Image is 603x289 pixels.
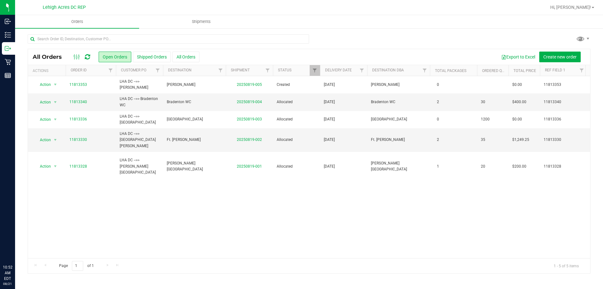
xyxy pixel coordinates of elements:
[544,99,561,105] span: 11813340
[34,80,51,89] span: Action
[52,80,59,89] span: select
[172,52,199,62] button: All Orders
[324,82,335,88] span: [DATE]
[106,65,116,76] a: Filter
[371,82,426,88] span: [PERSON_NAME]
[324,116,335,122] span: [DATE]
[481,137,485,143] span: 35
[434,162,442,171] span: 1
[167,160,222,172] span: [PERSON_NAME][GEOGRAPHIC_DATA]
[120,157,159,175] span: LHA DC -->> [PERSON_NAME][GEOGRAPHIC_DATA]
[550,5,591,10] span: Hi, [PERSON_NAME]!
[481,116,490,122] span: 1200
[371,99,426,105] span: Bradenton WC
[167,116,222,122] span: [GEOGRAPHIC_DATA]
[168,68,192,72] a: Destination
[434,135,442,144] span: 2
[277,137,316,143] span: Allocated
[34,162,51,171] span: Action
[549,261,584,270] span: 1 - 5 of 5 items
[19,238,26,245] iframe: Resource center unread badge
[512,164,526,170] span: $200.00
[544,137,561,143] span: 11813330
[543,54,577,59] span: Create new order
[544,82,561,88] span: 11813353
[121,68,146,72] a: Customer PO
[325,68,352,72] a: Delivery Date
[371,160,426,172] span: [PERSON_NAME][GEOGRAPHIC_DATA]
[120,79,159,91] span: LHA DC -->> [PERSON_NAME]
[277,164,316,170] span: Allocated
[277,82,316,88] span: Created
[133,52,171,62] button: Shipped Orders
[3,281,12,286] p: 08/21
[5,32,11,38] inline-svg: Inventory
[5,18,11,25] inline-svg: Inbound
[54,261,99,271] span: Page of 1
[324,137,335,143] span: [DATE]
[69,116,87,122] a: 11813336
[324,164,335,170] span: [DATE]
[6,239,25,258] iframe: Resource center
[52,98,59,107] span: select
[33,53,68,60] span: All Orders
[434,115,442,124] span: 0
[33,69,63,73] div: Actions
[34,136,51,144] span: Action
[263,65,273,76] a: Filter
[15,15,139,28] a: Orders
[278,68,291,72] a: Status
[5,45,11,52] inline-svg: Outbound
[237,117,262,121] a: 20250819-003
[3,264,12,281] p: 10:52 AM EDT
[434,80,442,89] span: 0
[539,52,581,62] button: Create new order
[167,137,222,143] span: Ft. [PERSON_NAME]
[277,99,316,105] span: Allocated
[513,69,536,73] a: Total Price
[71,68,87,72] a: Order ID
[69,164,87,170] a: 11813328
[497,52,539,62] button: Export to Excel
[231,68,250,72] a: Shipment
[34,98,51,107] span: Action
[139,15,263,28] a: Shipments
[72,261,83,271] input: 1
[237,137,262,142] a: 20250819-002
[183,19,219,25] span: Shipments
[420,65,430,76] a: Filter
[52,136,59,144] span: select
[577,65,587,76] a: Filter
[5,72,11,79] inline-svg: Reports
[28,34,309,44] input: Search Order ID, Destination, Customer PO...
[237,100,262,104] a: 20250819-004
[512,99,526,105] span: $400.00
[5,59,11,65] inline-svg: Retail
[277,116,316,122] span: Allocated
[52,162,59,171] span: select
[481,164,485,170] span: 20
[215,65,226,76] a: Filter
[310,65,320,76] a: Filter
[512,116,522,122] span: $0.00
[371,116,426,122] span: [GEOGRAPHIC_DATA]
[372,68,404,72] a: Destination DBA
[63,19,92,25] span: Orders
[482,69,506,73] a: Ordered qty
[43,5,86,10] span: Lehigh Acres DC REP
[120,131,159,149] span: LHA DC -->> [GEOGRAPHIC_DATA][PERSON_NAME]
[544,164,561,170] span: 11813328
[167,99,222,105] span: Bradenton WC
[99,52,131,62] button: Open Orders
[434,97,442,107] span: 2
[544,116,561,122] span: 11813336
[512,82,522,88] span: $0.00
[324,99,335,105] span: [DATE]
[52,115,59,124] span: select
[69,99,87,105] a: 11813340
[34,115,51,124] span: Action
[69,137,87,143] a: 11813330
[512,137,529,143] span: $1,249.25
[69,82,87,88] a: 11813353
[371,137,426,143] span: Ft. [PERSON_NAME]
